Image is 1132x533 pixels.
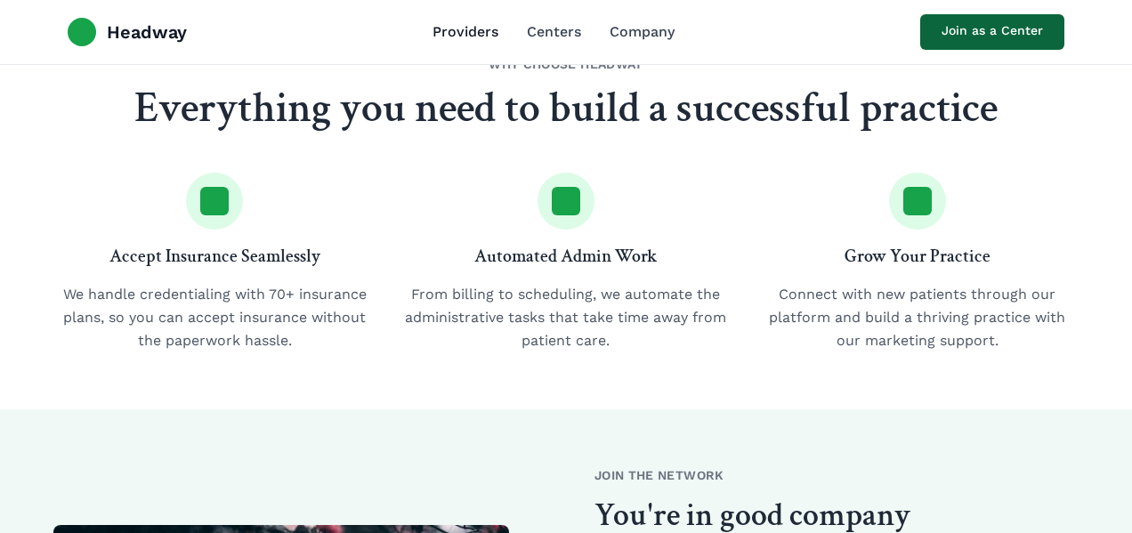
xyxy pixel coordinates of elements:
a: Headway [68,18,187,46]
p: We handle credentialing with 70+ insurance plans, so you can accept insurance without the paperwo... [53,283,376,352]
h2: Everything you need to build a successful practice [53,87,1079,130]
span: Headway [107,20,187,44]
p: Connect with new patients through our platform and build a thriving practice with our marketing s... [756,283,1079,352]
a: Company [610,21,675,43]
h3: Automated Admin Work [405,244,728,269]
a: Join as a Center [920,14,1064,50]
h3: Grow Your Practice [756,244,1079,269]
h3: Accept Insurance Seamlessly [53,244,376,269]
a: Providers [433,21,498,43]
p: From billing to scheduling, we automate the administrative tasks that take time away from patient... [405,283,728,352]
p: JOIN THE NETWORK [594,466,1079,484]
a: Centers [527,21,581,43]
